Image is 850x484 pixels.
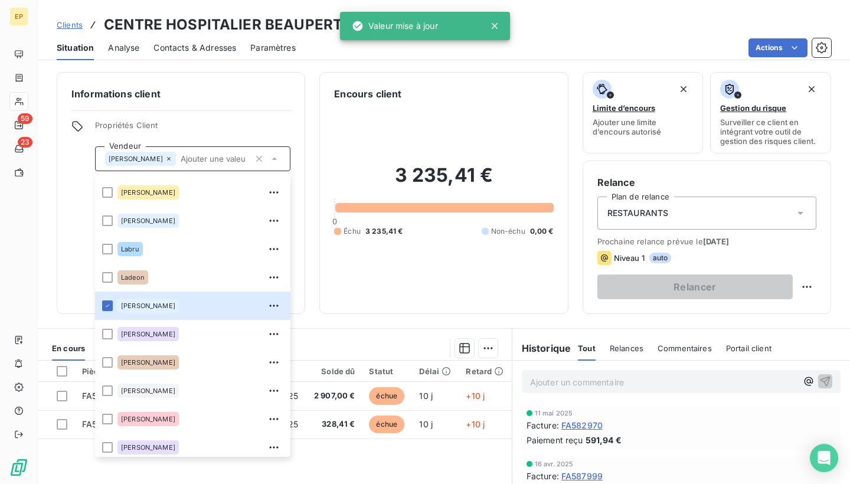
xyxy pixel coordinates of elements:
[703,237,730,246] span: [DATE]
[352,15,438,37] div: Valeur mise à jour
[95,120,290,137] span: Propriétés Client
[121,331,175,338] span: [PERSON_NAME]
[9,7,28,26] div: EP
[535,410,573,417] span: 11 mai 2025
[610,344,643,353] span: Relances
[108,42,139,54] span: Analyse
[369,387,404,405] span: échue
[365,226,403,237] span: 3 235,41 €
[593,117,694,136] span: Ajouter une limite d’encours autorisé
[9,458,28,477] img: Logo LeanPay
[583,72,704,153] button: Limite d’encoursAjouter une limite d’encours autorisé
[419,367,452,376] div: Délai
[121,217,175,224] span: [PERSON_NAME]
[82,391,124,401] span: FA596298
[153,42,236,54] span: Contacts & Adresses
[466,391,485,401] span: +10 j
[82,366,172,377] div: Pièces comptables
[334,87,401,101] h6: Encours client
[57,20,83,30] span: Clients
[466,419,485,429] span: +10 j
[250,42,296,54] span: Paramètres
[720,103,786,113] span: Gestion du risque
[726,344,771,353] span: Portail client
[658,344,712,353] span: Commentaires
[71,87,290,101] h6: Informations client
[649,253,672,263] span: auto
[176,153,250,164] input: Ajouter une valeur
[530,226,554,237] span: 0,00 €
[18,137,32,148] span: 23
[121,246,139,253] span: Labru
[561,470,603,482] span: FA587999
[109,155,163,162] span: [PERSON_NAME]
[535,460,574,467] span: 16 avr. 2025
[597,237,816,246] span: Prochaine relance prévue le
[332,217,337,226] span: 0
[313,367,355,376] div: Solde dû
[121,444,175,451] span: [PERSON_NAME]
[121,274,145,281] span: Ladeon
[57,19,83,31] a: Clients
[121,387,175,394] span: [PERSON_NAME]
[586,434,622,446] span: 591,94 €
[419,391,433,401] span: 10 j
[593,103,655,113] span: Limite d’encours
[491,226,525,237] span: Non-échu
[527,470,559,482] span: Facture :
[419,419,433,429] span: 10 j
[369,367,405,376] div: Statut
[810,444,838,472] div: Open Intercom Messenger
[344,226,361,237] span: Échu
[121,359,175,366] span: [PERSON_NAME]
[607,207,669,219] span: RESTAURANTS
[512,341,571,355] h6: Historique
[614,253,645,263] span: Niveau 1
[720,117,821,146] span: Surveiller ce client en intégrant votre outil de gestion des risques client.
[121,416,175,423] span: [PERSON_NAME]
[313,418,355,430] span: 328,41 €
[597,274,793,299] button: Relancer
[527,434,583,446] span: Paiement reçu
[369,416,404,433] span: échue
[121,189,175,196] span: [PERSON_NAME]
[121,302,175,309] span: [PERSON_NAME]
[466,367,504,376] div: Retard
[57,42,94,54] span: Situation
[82,419,124,429] span: FA596299
[52,344,85,353] span: En cours
[313,390,355,402] span: 2 907,00 €
[18,113,32,124] span: 59
[710,72,831,153] button: Gestion du risqueSurveiller ce client en intégrant votre outil de gestion des risques client.
[334,163,553,199] h2: 3 235,41 €
[9,116,28,135] a: 59
[104,14,444,35] h3: CENTRE HOSPITALIER BEAUPERTHUY - C07748
[597,175,816,189] h6: Relance
[561,419,603,431] span: FA582970
[527,419,559,431] span: Facture :
[748,38,807,57] button: Actions
[9,139,28,158] a: 23
[578,344,596,353] span: Tout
